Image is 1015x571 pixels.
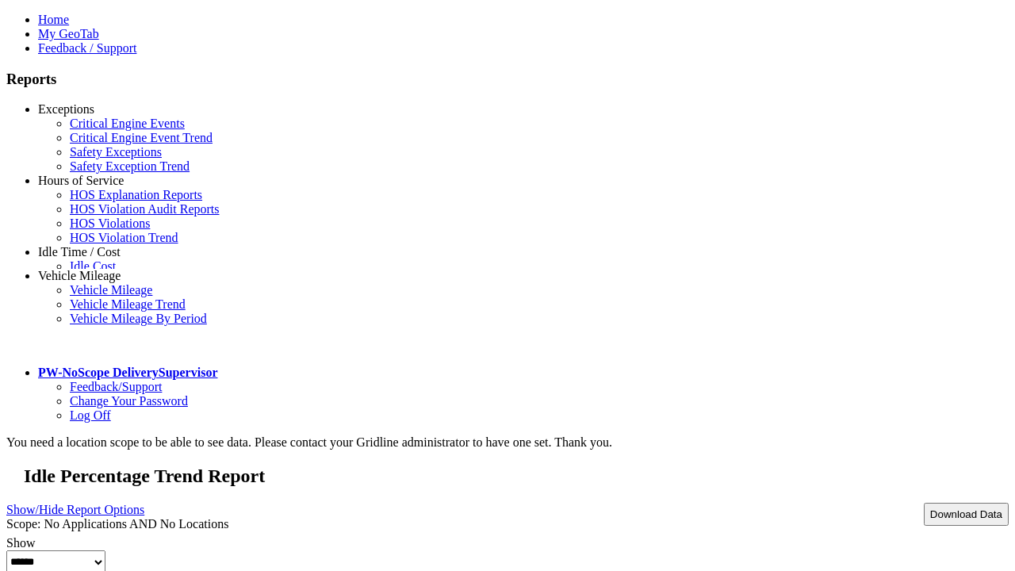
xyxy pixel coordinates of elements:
[6,71,1009,88] h3: Reports
[38,366,217,379] a: PW-NoScope DeliverySupervisor
[70,117,185,130] a: Critical Engine Events
[6,536,35,550] label: Show
[70,202,220,216] a: HOS Violation Audit Reports
[70,231,178,244] a: HOS Violation Trend
[6,435,1009,450] div: You need a location scope to be able to see data. Please contact your Gridline administrator to h...
[70,131,213,144] a: Critical Engine Event Trend
[38,102,94,116] a: Exceptions
[70,297,186,311] a: Vehicle Mileage Trend
[924,503,1009,526] button: Download Data
[70,408,111,422] a: Log Off
[70,259,116,273] a: Idle Cost
[70,159,190,173] a: Safety Exception Trend
[70,380,162,393] a: Feedback/Support
[38,269,121,282] a: Vehicle Mileage
[38,27,99,40] a: My GeoTab
[70,188,202,201] a: HOS Explanation Reports
[6,499,144,520] a: Show/Hide Report Options
[6,517,228,531] span: Scope: No Applications AND No Locations
[38,245,121,259] a: Idle Time / Cost
[70,394,188,408] a: Change Your Password
[70,312,207,325] a: Vehicle Mileage By Period
[70,145,162,159] a: Safety Exceptions
[24,466,1009,487] h2: Idle Percentage Trend Report
[38,174,124,187] a: Hours of Service
[70,283,152,297] a: Vehicle Mileage
[70,217,150,230] a: HOS Violations
[38,41,136,55] a: Feedback / Support
[38,13,69,26] a: Home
